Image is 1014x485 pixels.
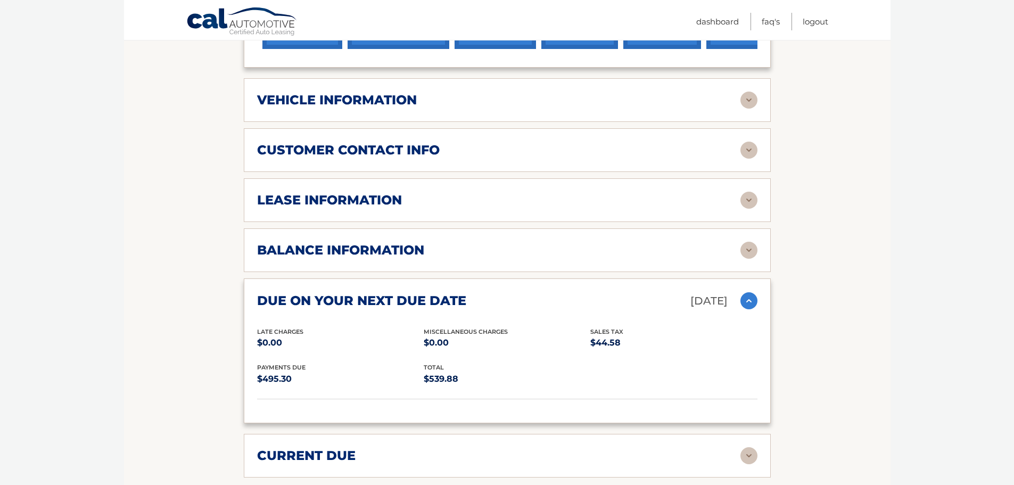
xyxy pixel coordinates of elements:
h2: balance information [257,242,424,258]
a: Cal Automotive [186,7,298,38]
p: $495.30 [257,372,424,387]
a: Dashboard [696,13,739,30]
span: Payments Due [257,364,306,371]
p: $0.00 [257,335,424,350]
img: accordion-rest.svg [740,447,757,464]
a: Logout [803,13,828,30]
h2: lease information [257,192,402,208]
span: total [424,364,444,371]
span: Miscellaneous Charges [424,328,508,335]
h2: vehicle information [257,92,417,108]
p: $0.00 [424,335,590,350]
p: [DATE] [690,292,728,310]
img: accordion-rest.svg [740,242,757,259]
a: FAQ's [762,13,780,30]
p: $44.58 [590,335,757,350]
img: accordion-rest.svg [740,192,757,209]
img: accordion-rest.svg [740,92,757,109]
h2: customer contact info [257,142,440,158]
span: Late Charges [257,328,303,335]
h2: current due [257,448,356,464]
img: accordion-active.svg [740,292,757,309]
span: Sales Tax [590,328,623,335]
p: $539.88 [424,372,590,387]
h2: due on your next due date [257,293,466,309]
img: accordion-rest.svg [740,142,757,159]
